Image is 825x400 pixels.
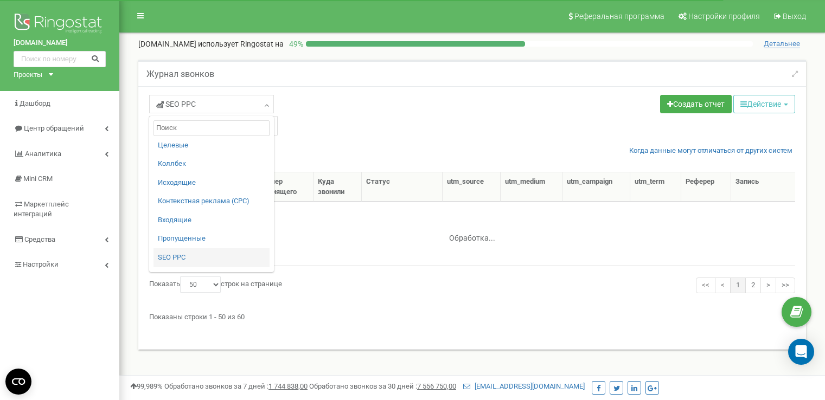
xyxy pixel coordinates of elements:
[463,382,585,390] a: [EMAIL_ADDRESS][DOMAIN_NAME]
[731,172,812,202] th: Запись
[764,40,800,48] span: Детальнее
[501,172,562,202] th: utm_medium
[149,95,274,113] a: SЕО PPС
[417,382,456,390] u: 7 556 750,00
[405,225,540,241] div: Обработка...
[23,175,53,183] span: Mini CRM
[130,382,163,390] span: 99,989%
[14,11,106,38] img: Ringostat logo
[562,172,630,202] th: utm_campaign
[268,382,308,390] u: 1 744 838,00
[630,172,682,202] th: utm_term
[158,159,265,169] a: Коллбек
[24,124,84,132] span: Центр обращений
[138,38,284,49] p: [DOMAIN_NAME]
[309,382,456,390] span: Обработано звонков за 30 дней :
[14,70,42,80] div: Проекты
[23,260,59,268] span: Настройки
[158,140,265,151] a: Целевые
[681,172,731,202] th: Реферер
[745,278,761,293] a: 2
[149,276,282,293] label: Показать строк на странице
[24,235,55,243] span: Средства
[164,382,308,390] span: Обработано звонков за 7 дней :
[158,178,265,188] a: Исходящие
[362,172,443,202] th: Статус
[180,276,221,293] select: Показатьстрок на странице
[158,215,265,225] a: Входящие
[284,38,306,49] p: 49 %
[696,278,715,293] a: <<
[760,278,776,293] a: >
[5,369,31,395] button: Open CMP widget
[733,95,795,113] button: Действие
[146,69,214,79] h5: Журнал звонков
[314,172,362,202] th: Куда звонили
[198,40,284,48] span: использует Ringostat на
[629,146,792,156] a: Когда данные могут отличаться от других систем
[158,253,265,263] a: SЕО PPС
[688,12,760,21] span: Настройки профиля
[574,12,664,21] span: Реферальная программа
[443,172,501,202] th: utm_source
[783,12,806,21] span: Выход
[715,278,731,293] a: <
[14,51,106,67] input: Поиск по номеру
[776,278,795,293] a: >>
[257,172,314,202] th: Номер звонящего
[788,339,814,365] div: Open Intercom Messenger
[158,196,265,207] a: Контекстная реклама (CPC)
[25,150,61,158] span: Аналитика
[154,120,270,136] input: Поиск
[20,99,50,107] span: Дашборд
[14,200,69,218] span: Маркетплейс интеграций
[158,234,265,244] a: Пропущенные
[730,278,746,293] a: 1
[156,99,196,109] span: SЕО PPС
[660,95,732,113] a: Создать отчет
[14,38,106,48] a: [DOMAIN_NAME]
[149,308,795,322] div: Показаны строки 1 - 50 из 60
